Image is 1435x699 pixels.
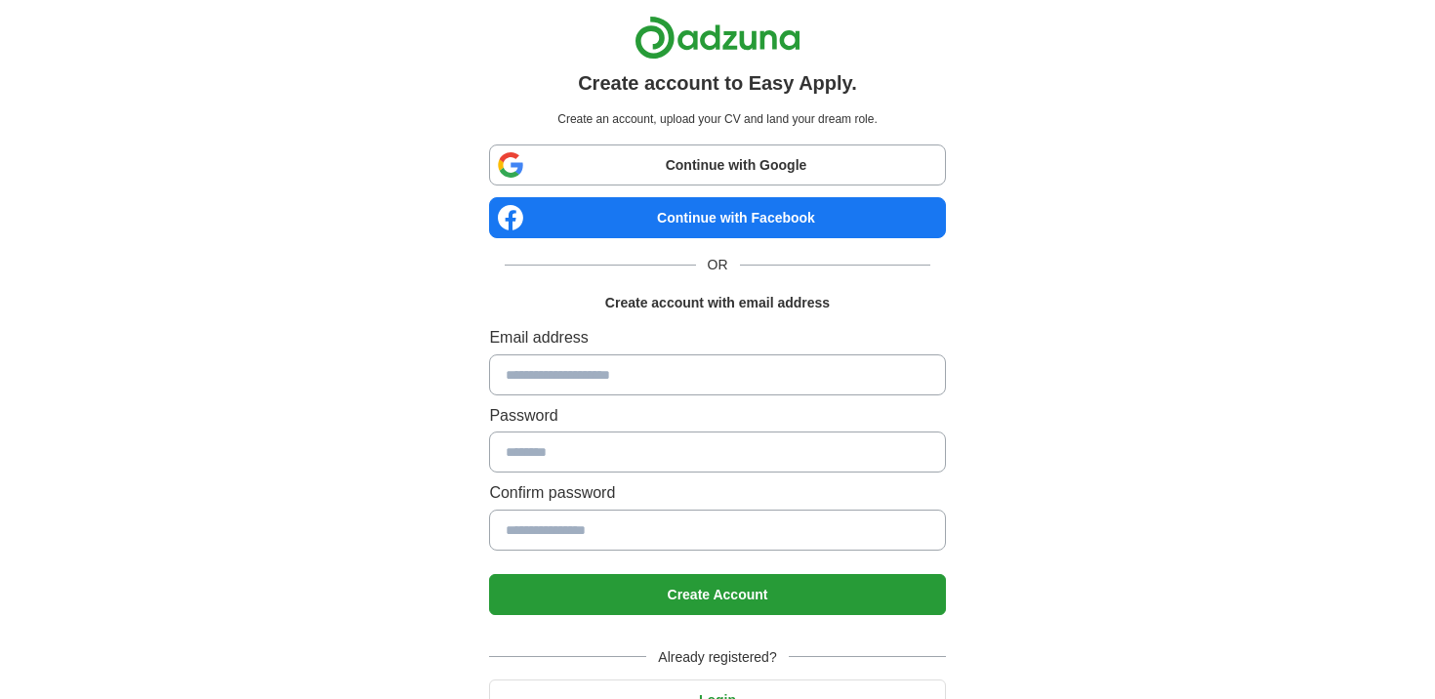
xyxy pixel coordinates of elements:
label: Password [489,403,945,429]
h1: Create account with email address [605,292,830,313]
h1: Create account to Easy Apply. [578,67,857,99]
button: Create Account [489,574,945,615]
label: Email address [489,325,945,350]
a: Continue with Facebook [489,197,945,238]
img: Adzuna logo [635,16,800,60]
p: Create an account, upload your CV and land your dream role. [493,110,941,129]
span: OR [696,254,740,275]
a: Continue with Google [489,144,945,185]
label: Confirm password [489,480,945,506]
span: Already registered? [646,646,788,668]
